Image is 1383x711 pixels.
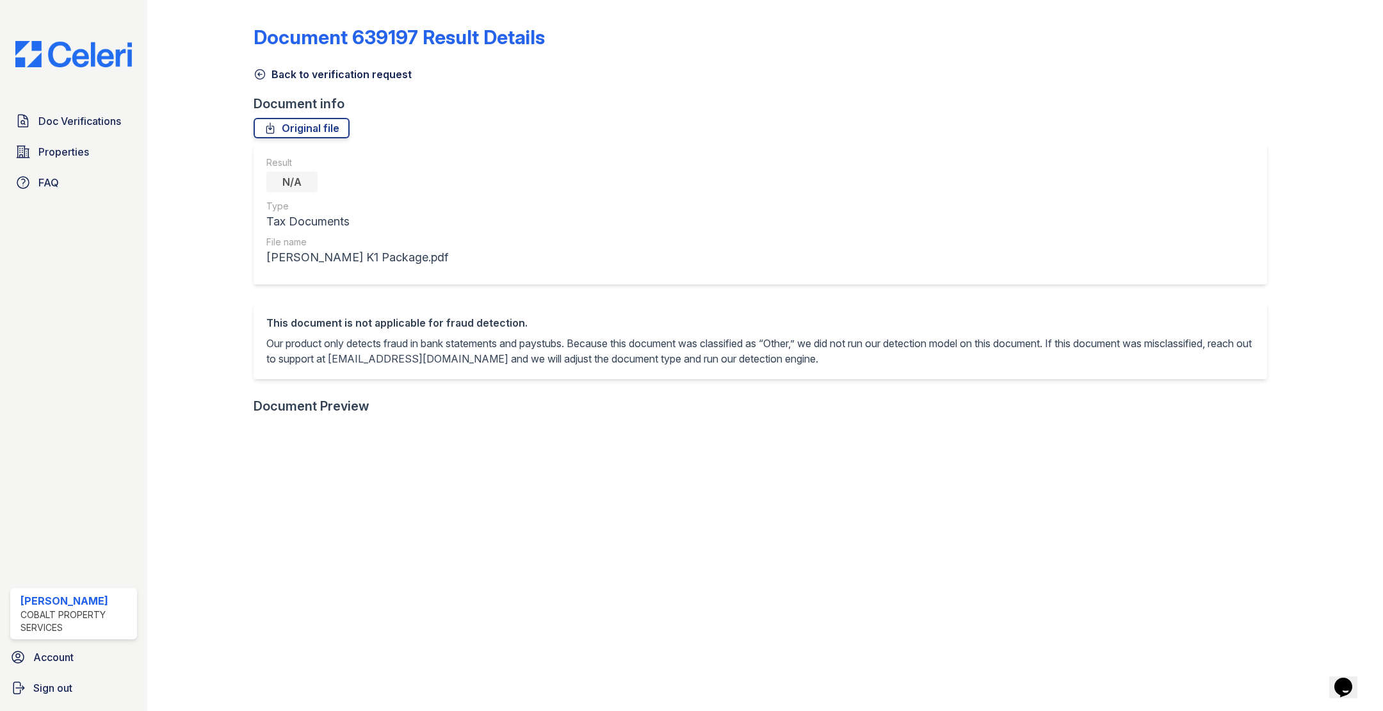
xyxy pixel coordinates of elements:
[5,41,142,67] img: CE_Logo_Blue-a8612792a0a2168367f1c8372b55b34899dd931a85d93a1a3d3e32e68fde9ad4.png
[266,156,448,169] div: Result
[254,26,545,49] a: Document 639197 Result Details
[254,118,350,138] a: Original file
[266,236,448,249] div: File name
[38,175,59,190] span: FAQ
[10,170,137,195] a: FAQ
[33,680,72,696] span: Sign out
[5,644,142,670] a: Account
[266,249,448,266] div: [PERSON_NAME] K1 Package.pdf
[266,200,448,213] div: Type
[10,139,137,165] a: Properties
[10,108,137,134] a: Doc Verifications
[38,113,121,129] span: Doc Verifications
[254,397,369,415] div: Document Preview
[254,95,1277,113] div: Document info
[266,172,318,192] div: N/A
[33,650,74,665] span: Account
[20,609,132,634] div: Cobalt Property Services
[38,144,89,159] span: Properties
[1329,660,1370,698] iframe: chat widget
[266,336,1254,366] p: Our product only detects fraud in bank statements and paystubs. Because this document was classif...
[254,67,412,82] a: Back to verification request
[5,675,142,701] a: Sign out
[266,213,448,231] div: Tax Documents
[266,315,1254,331] div: This document is not applicable for fraud detection.
[20,593,132,609] div: [PERSON_NAME]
